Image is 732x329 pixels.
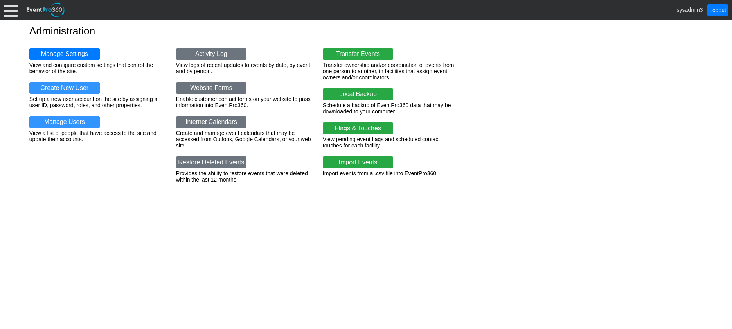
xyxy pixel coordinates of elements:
[29,48,100,60] a: Manage Settings
[29,62,166,74] div: View and configure custom settings that control the behavior of the site.
[707,4,728,16] a: Logout
[323,88,393,100] a: Local Backup
[176,156,246,168] a: Restore Deleted Events
[323,122,393,134] a: Flags & Touches
[29,96,166,108] div: Set up a new user account on the site by assigning a user ID, password, roles, and other properties.
[323,102,460,115] div: Schedule a backup of EventPro360 data that may be downloaded to your computer.
[25,1,66,19] img: EventPro360
[29,116,100,128] a: Manage Users
[29,130,166,142] div: View a list of people that have access to the site and update their accounts.
[677,6,703,13] span: sysadmin3
[323,62,460,81] div: Transfer ownership and/or coordination of events from one person to another, in facilities that a...
[4,3,18,17] div: Menu: Click or 'Crtl+M' to toggle menu open/close
[323,156,393,168] a: Import Events
[176,130,313,149] div: Create and manage event calendars that may be accessed from Outlook, Google Calendars, or your we...
[323,170,460,176] div: Import events from a .csv file into EventPro360.
[176,170,313,183] div: Provides the ability to restore events that were deleted within the last 12 months.
[176,62,313,74] div: View logs of recent updates to events by date, by event, and by person.
[29,26,703,36] h1: Administration
[323,136,460,149] div: View pending event flags and scheduled contact touches for each facility.
[323,48,393,60] a: Transfer Events
[176,48,246,60] a: Activity Log
[176,96,313,108] div: Enable customer contact forms on your website to pass information into EventPro360.
[176,82,246,94] a: Website Forms
[29,82,100,94] a: Create New User
[176,116,246,128] a: Internet Calendars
